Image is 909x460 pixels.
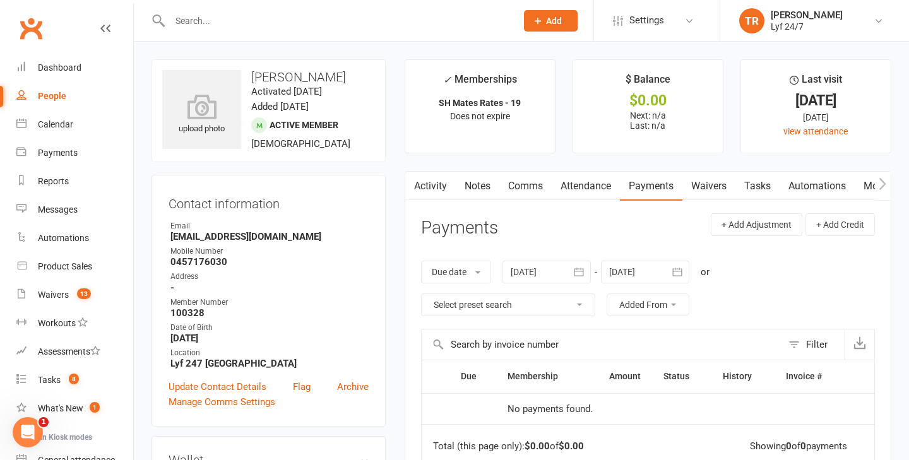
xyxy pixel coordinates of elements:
[739,8,764,33] div: TR
[162,70,375,84] h3: [PERSON_NAME]
[449,360,497,392] th: Due
[16,281,133,309] a: Waivers 13
[806,337,828,352] div: Filter
[170,245,369,257] div: Mobile Number
[559,440,584,452] strong: $0.00
[251,101,309,112] time: Added [DATE]
[752,110,879,124] div: [DATE]
[38,375,61,385] div: Tasks
[783,126,848,136] a: view attendance
[433,441,584,452] div: Total (this page only): of
[525,440,550,452] strong: $0.00
[711,213,802,236] button: + Add Adjustment
[38,119,73,129] div: Calendar
[443,71,517,95] div: Memberships
[496,360,586,392] th: Membership
[39,417,49,427] span: 1
[38,176,69,186] div: Reports
[170,307,369,319] strong: 100328
[552,172,620,201] a: Attendance
[456,172,499,201] a: Notes
[16,394,133,423] a: What's New1
[546,16,562,26] span: Add
[786,440,792,452] strong: 0
[782,329,845,360] button: Filter
[16,139,133,167] a: Payments
[626,71,670,94] div: $ Balance
[620,172,682,201] a: Payments
[170,220,369,232] div: Email
[170,297,369,309] div: Member Number
[443,74,451,86] i: ✓
[38,148,78,158] div: Payments
[16,54,133,82] a: Dashboard
[16,196,133,224] a: Messages
[775,360,847,392] th: Invoice #
[166,12,508,30] input: Search...
[38,204,78,215] div: Messages
[790,71,842,94] div: Last visit
[170,282,369,293] strong: -
[750,441,847,452] div: Showing of payments
[169,394,275,410] a: Manage Comms Settings
[711,360,775,392] th: History
[270,120,338,130] span: Active member
[16,224,133,252] a: Automations
[752,94,879,107] div: [DATE]
[735,172,780,201] a: Tasks
[682,172,735,201] a: Waivers
[15,13,47,44] a: Clubworx
[170,333,369,344] strong: [DATE]
[16,366,133,394] a: Tasks 8
[16,309,133,338] a: Workouts
[585,94,711,107] div: $0.00
[585,110,711,131] p: Next: n/a Last: n/a
[805,213,875,236] button: + Add Credit
[499,172,552,201] a: Comms
[16,82,133,110] a: People
[38,233,89,243] div: Automations
[780,172,855,201] a: Automations
[38,318,76,328] div: Workouts
[170,347,369,359] div: Location
[16,338,133,366] a: Assessments
[170,322,369,334] div: Date of Birth
[496,393,652,425] td: No payments found.
[251,138,350,150] span: [DEMOGRAPHIC_DATA]
[38,261,92,271] div: Product Sales
[38,346,100,357] div: Assessments
[652,360,711,392] th: Status
[293,379,311,394] a: Flag
[16,167,133,196] a: Reports
[170,256,369,268] strong: 0457176030
[169,192,369,211] h3: Contact information
[422,329,782,360] input: Search by invoice number
[16,110,133,139] a: Calendar
[170,271,369,283] div: Address
[524,10,578,32] button: Add
[38,403,83,413] div: What's New
[69,374,79,384] span: 8
[38,91,66,101] div: People
[800,440,806,452] strong: 0
[701,264,710,280] div: or
[170,231,369,242] strong: [EMAIL_ADDRESS][DOMAIN_NAME]
[90,402,100,413] span: 1
[38,62,81,73] div: Dashboard
[607,293,689,316] button: Added From
[586,360,652,392] th: Amount
[405,172,456,201] a: Activity
[771,9,843,21] div: [PERSON_NAME]
[421,218,498,238] h3: Payments
[169,379,266,394] a: Update Contact Details
[251,86,322,97] time: Activated [DATE]
[629,6,664,35] span: Settings
[162,94,241,136] div: upload photo
[771,21,843,32] div: Lyf 24/7
[421,261,491,283] button: Due date
[77,288,91,299] span: 13
[439,98,521,108] strong: SH Mates Rates - 19
[450,111,510,121] span: Does not expire
[337,379,369,394] a: Archive
[16,252,133,281] a: Product Sales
